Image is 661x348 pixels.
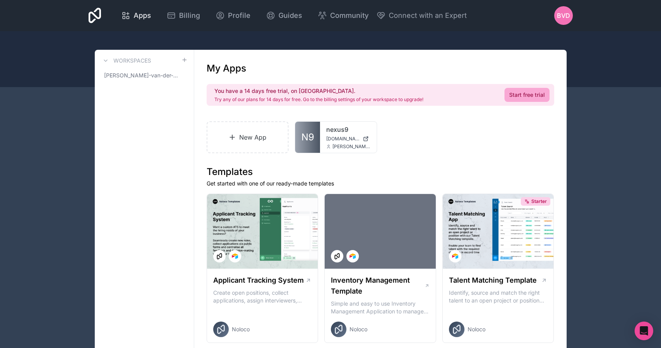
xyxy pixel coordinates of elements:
[214,96,423,103] p: Try any of our plans for 14 days for free. Go to the billing settings of your workspace to upgrade!
[326,125,371,134] a: nexus9
[278,10,302,21] span: Guides
[160,7,206,24] a: Billing
[207,166,554,178] h1: Templates
[101,56,151,65] a: Workspaces
[331,275,424,297] h1: Inventory Management Template
[104,72,181,79] span: [PERSON_NAME]-van-der-meer-workspace
[134,10,151,21] span: Apps
[557,11,570,20] span: Bvd
[350,325,367,333] span: Noloco
[260,7,308,24] a: Guides
[207,180,554,187] p: Get started with one of our ready-made templates
[452,253,458,259] img: Airtable Logo
[468,325,485,333] span: Noloco
[301,131,314,143] span: N9
[207,121,289,153] a: New App
[330,10,369,21] span: Community
[232,253,238,259] img: Airtable Logo
[326,136,360,142] span: [DOMAIN_NAME]
[389,10,467,21] span: Connect with an Expert
[332,143,371,150] span: [PERSON_NAME][EMAIL_ADDRESS][DOMAIN_NAME]
[311,7,375,24] a: Community
[179,10,200,21] span: Billing
[101,68,188,82] a: [PERSON_NAME]-van-der-meer-workspace
[376,10,467,21] button: Connect with an Expert
[207,62,246,75] h1: My Apps
[213,275,304,286] h1: Applicant Tracking System
[115,7,157,24] a: Apps
[232,325,250,333] span: Noloco
[331,300,430,315] p: Simple and easy to use Inventory Management Application to manage your stock, orders and Manufact...
[213,289,312,304] p: Create open positions, collect applications, assign interviewers, centralise candidate feedback a...
[214,87,423,95] h2: You have a 14 days free trial, on [GEOGRAPHIC_DATA].
[350,253,356,259] img: Airtable Logo
[295,122,320,153] a: N9
[228,10,250,21] span: Profile
[504,88,550,102] a: Start free trial
[326,136,371,142] a: [DOMAIN_NAME]
[449,289,548,304] p: Identify, source and match the right talent to an open project or position with our Talent Matchi...
[635,322,653,340] div: Open Intercom Messenger
[113,57,151,65] h3: Workspaces
[209,7,257,24] a: Profile
[531,198,547,205] span: Starter
[449,275,537,286] h1: Talent Matching Template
